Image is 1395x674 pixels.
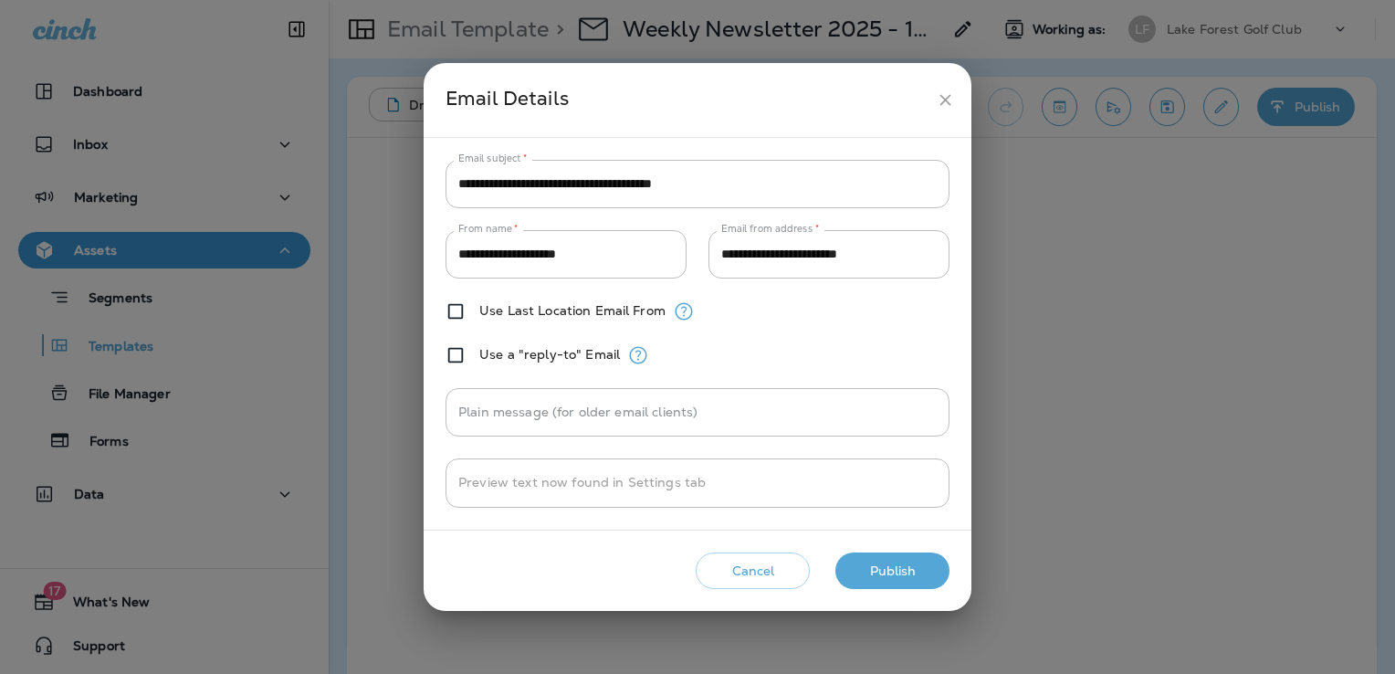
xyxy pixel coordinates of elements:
button: Cancel [696,553,810,590]
label: Use Last Location Email From [479,303,666,318]
button: close [928,83,962,117]
label: From name [458,222,519,236]
label: Email subject [458,152,528,165]
label: Email from address [721,222,819,236]
label: Use a "reply-to" Email [479,347,620,362]
button: Publish [835,553,949,590]
div: Email Details [446,83,928,117]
